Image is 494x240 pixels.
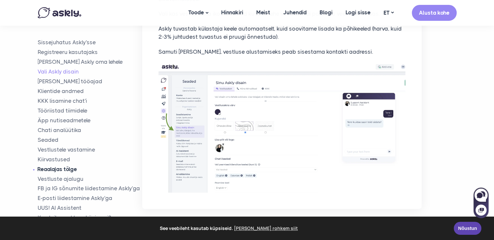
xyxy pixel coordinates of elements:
[38,88,143,95] a: Klientide andmed
[38,136,143,144] a: Seaded
[9,223,449,233] span: See veebileht kasutab küpsiseid.
[38,156,143,163] a: Kiirvastused
[38,117,143,125] a: Äpp nutiseadmetele
[38,166,143,173] a: Reaalajas tõlge
[233,223,299,233] a: learn more about cookies
[158,48,405,56] p: Samuti [PERSON_NAME], vestluse alustamiseks peab sisestama kontakti aadressi.
[38,78,143,86] a: [PERSON_NAME] tööajad
[454,222,481,235] a: Nõustun
[38,98,143,105] a: KKK lisamine chat'i
[38,195,143,202] a: E-posti liidestamine Askly'ga
[158,62,405,193] img: Vali Askly disain
[38,39,143,47] a: Sissejuhatus Askly'sse
[38,175,143,183] a: Vestluste ajalugu
[38,127,143,134] a: Chati analüütika
[38,185,143,193] a: FB ja IG sõnumite liidestamine Askly'ga
[38,107,143,115] a: Tööriistad tiimidele
[38,214,143,222] a: Kas teil on rohkem küsimusi?
[38,146,143,153] a: Vestlustele vastamine
[38,7,81,18] img: Askly
[412,5,457,21] a: Alusta kohe
[38,49,143,56] a: Registreeru kasutajaks
[473,186,489,219] iframe: Askly chat
[377,8,400,18] a: ET
[38,68,143,76] a: Vali Askly disain
[38,205,143,212] a: UUS! AI Assistent
[38,59,143,66] a: [PERSON_NAME] Askly oma lehele
[158,25,405,41] p: Askly tuvastab külastaja keele automaatselt, kuid soovitame lisada ka põhikeeled (harva, kuid 2-3...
